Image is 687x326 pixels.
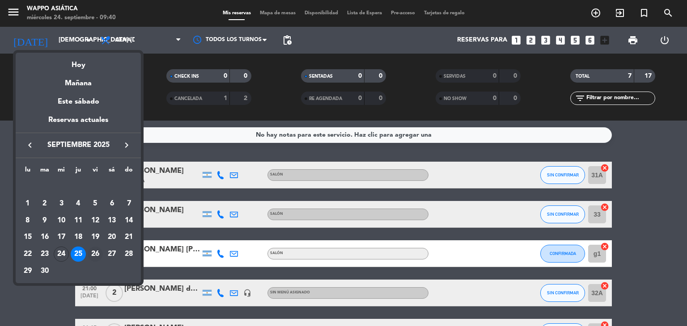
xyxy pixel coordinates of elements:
div: 14 [121,213,136,228]
div: 24 [54,247,69,262]
td: 4 de septiembre de 2025 [70,195,87,212]
div: 18 [71,230,86,245]
td: 20 de septiembre de 2025 [104,229,121,246]
td: 26 de septiembre de 2025 [87,246,104,263]
td: 6 de septiembre de 2025 [104,195,121,212]
th: miércoles [53,165,70,179]
th: martes [36,165,53,179]
td: 9 de septiembre de 2025 [36,212,53,229]
i: keyboard_arrow_left [25,140,35,150]
td: 15 de septiembre de 2025 [19,229,36,246]
td: 1 de septiembre de 2025 [19,195,36,212]
th: sábado [104,165,121,179]
div: 6 [104,196,119,211]
td: 16 de septiembre de 2025 [36,229,53,246]
td: 14 de septiembre de 2025 [120,212,137,229]
td: 19 de septiembre de 2025 [87,229,104,246]
td: 22 de septiembre de 2025 [19,246,36,263]
div: 28 [121,247,136,262]
td: 8 de septiembre de 2025 [19,212,36,229]
div: 2 [37,196,52,211]
div: 7 [121,196,136,211]
th: viernes [87,165,104,179]
div: 13 [104,213,119,228]
div: 8 [20,213,35,228]
th: jueves [70,165,87,179]
td: 21 de septiembre de 2025 [120,229,137,246]
td: 3 de septiembre de 2025 [53,195,70,212]
td: 10 de septiembre de 2025 [53,212,70,229]
div: 21 [121,230,136,245]
div: 5 [88,196,103,211]
div: Este sábado [16,89,141,114]
div: 16 [37,230,52,245]
td: 23 de septiembre de 2025 [36,246,53,263]
div: 3 [54,196,69,211]
div: 4 [71,196,86,211]
div: Mañana [16,71,141,89]
td: 18 de septiembre de 2025 [70,229,87,246]
div: 29 [20,263,35,279]
td: 24 de septiembre de 2025 [53,246,70,263]
div: 27 [104,247,119,262]
td: 7 de septiembre de 2025 [120,195,137,212]
div: 19 [88,230,103,245]
td: 30 de septiembre de 2025 [36,263,53,280]
td: 11 de septiembre de 2025 [70,212,87,229]
div: Reservas actuales [16,114,141,133]
button: keyboard_arrow_left [22,139,38,151]
td: 12 de septiembre de 2025 [87,212,104,229]
div: 9 [37,213,52,228]
div: 17 [54,230,69,245]
i: keyboard_arrow_right [121,140,132,150]
td: 13 de septiembre de 2025 [104,212,121,229]
th: domingo [120,165,137,179]
td: 25 de septiembre de 2025 [70,246,87,263]
td: 17 de septiembre de 2025 [53,229,70,246]
td: 2 de septiembre de 2025 [36,195,53,212]
td: 29 de septiembre de 2025 [19,263,36,280]
div: 12 [88,213,103,228]
div: 15 [20,230,35,245]
td: 5 de septiembre de 2025 [87,195,104,212]
button: keyboard_arrow_right [119,139,135,151]
td: 28 de septiembre de 2025 [120,246,137,263]
div: 23 [37,247,52,262]
div: Hoy [16,53,141,71]
div: 25 [71,247,86,262]
div: 30 [37,263,52,279]
div: 22 [20,247,35,262]
td: SEP. [19,178,137,195]
div: 20 [104,230,119,245]
td: 27 de septiembre de 2025 [104,246,121,263]
div: 1 [20,196,35,211]
span: septiembre 2025 [38,139,119,151]
div: 26 [88,247,103,262]
div: 11 [71,213,86,228]
th: lunes [19,165,36,179]
div: 10 [54,213,69,228]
